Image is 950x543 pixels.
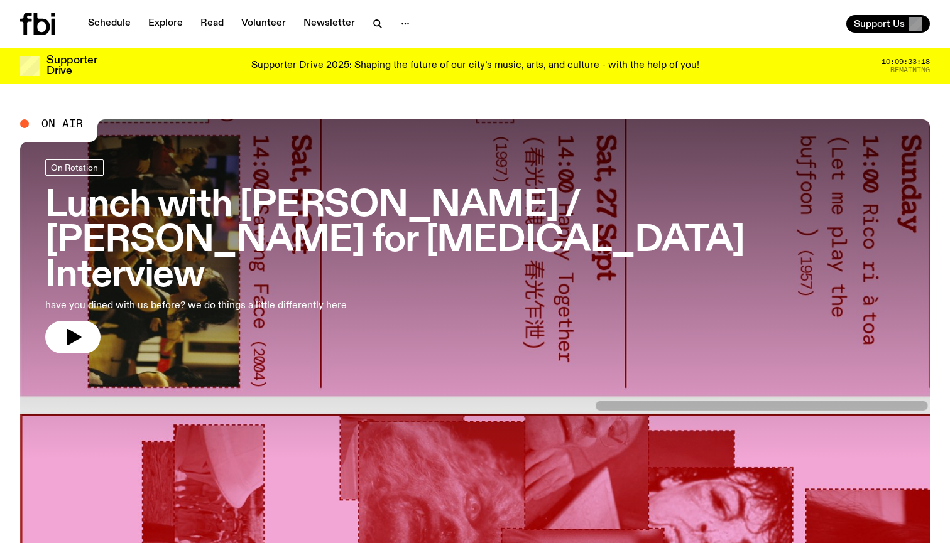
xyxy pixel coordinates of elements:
a: Newsletter [296,15,363,33]
a: Explore [141,15,190,33]
p: Supporter Drive 2025: Shaping the future of our city’s music, arts, and culture - with the help o... [251,60,699,72]
a: Lunch with [PERSON_NAME] / [PERSON_NAME] for [MEDICAL_DATA] Interviewhave you dined with us befor... [45,159,905,353]
a: Read [193,15,231,33]
span: On Air [41,118,83,129]
a: Volunteer [234,15,293,33]
span: On Rotation [51,163,98,172]
button: Support Us [846,15,930,33]
a: On Rotation [45,159,104,176]
h3: Supporter Drive [46,55,97,77]
a: Schedule [80,15,138,33]
span: Support Us [854,18,905,30]
p: have you dined with us before? we do things a little differently here [45,298,367,313]
span: 10:09:33:18 [882,58,930,65]
span: Remaining [890,67,930,73]
h3: Lunch with [PERSON_NAME] / [PERSON_NAME] for [MEDICAL_DATA] Interview [45,188,905,293]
